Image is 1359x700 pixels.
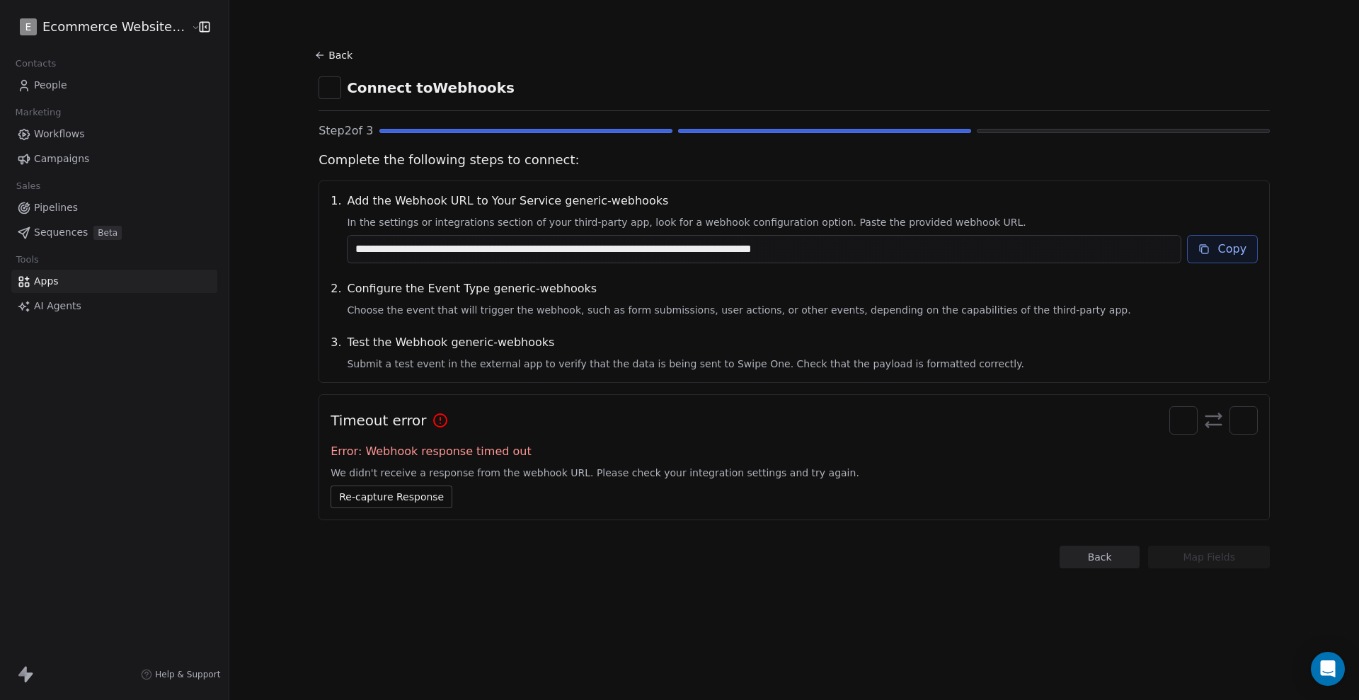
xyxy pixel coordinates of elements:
span: Add the Webhook URL to Your Service generic-webhooks [347,193,1258,210]
span: People [34,78,67,93]
span: Sequences [34,225,88,240]
span: Tools [10,249,45,270]
a: People [11,74,217,97]
a: Campaigns [11,147,217,171]
span: Sales [10,176,47,197]
span: Workflows [34,127,85,142]
span: Pipelines [34,200,78,215]
span: 2 . [331,280,341,317]
span: Timeout error [331,411,426,430]
span: Contacts [9,53,62,74]
span: Connect to Webhooks [347,78,515,98]
span: Campaigns [34,151,89,166]
button: Back [313,42,358,68]
span: Step 2 of 3 [319,122,373,139]
button: EEcommerce Website Builder [17,15,181,39]
a: Pipelines [11,196,217,219]
span: Apps [34,274,59,289]
span: E [25,20,32,34]
span: Beta [93,226,122,240]
span: AI Agents [34,299,81,314]
a: SequencesBeta [11,221,217,244]
span: Ecommerce Website Builder [42,18,188,36]
span: Choose the event that will trigger the webhook, such as form submissions, user actions, or other ... [347,303,1258,317]
span: 3 . [331,334,341,371]
span: Marketing [9,102,67,123]
div: Open Intercom Messenger [1311,652,1345,686]
span: Complete the following steps to connect: [319,151,1270,169]
a: Help & Support [141,669,220,680]
button: Back [1060,546,1140,568]
button: Map Fields [1148,546,1270,568]
span: Help & Support [155,669,220,680]
span: Submit a test event in the external app to verify that the data is being sent to Swipe One. Check... [347,357,1258,371]
a: Workflows [11,122,217,146]
img: webhooks.svg [323,81,337,95]
span: Test the Webhook generic-webhooks [347,334,1258,351]
span: We didn't receive a response from the webhook URL. Please check your integration settings and try... [331,466,1258,480]
span: In the settings or integrations section of your third-party app, look for a webhook configuration... [347,215,1258,229]
span: 1 . [331,193,341,263]
button: Re-capture Response [331,486,452,508]
span: Error: Webhook response timed out [331,443,1258,460]
img: webhooks.svg [1234,411,1253,430]
span: Configure the Event Type generic-webhooks [347,280,1258,297]
img: swipeonelogo.svg [1174,411,1193,430]
button: Copy [1187,235,1258,263]
a: Apps [11,270,217,293]
a: AI Agents [11,294,217,318]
